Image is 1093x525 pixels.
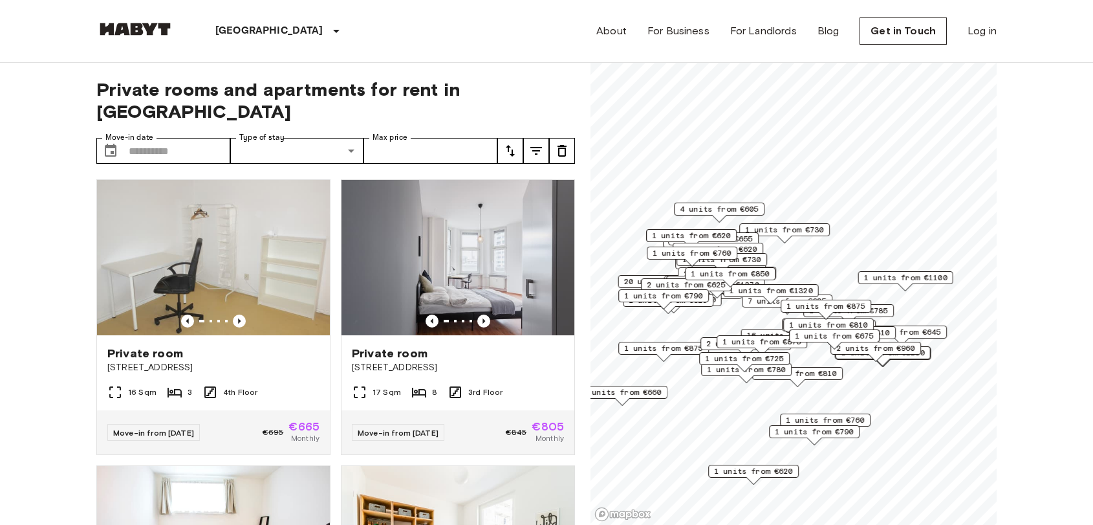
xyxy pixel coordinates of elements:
div: Map marker [577,386,667,406]
span: €665 [288,421,319,432]
button: Previous image [477,315,490,328]
span: 4 units from €605 [680,203,759,215]
span: 1 units from €760 [653,247,731,259]
span: 2 units from €865 [706,338,785,350]
div: Map marker [782,318,872,339]
a: About [596,23,627,39]
span: 1 units from €790 [775,426,854,438]
div: Map marker [647,247,737,267]
div: Map marker [836,346,931,366]
button: Choose date [98,138,124,164]
div: Map marker [685,267,775,287]
div: Map marker [769,425,860,445]
span: Private room [352,346,427,361]
span: 1 units from €875 [786,300,865,312]
label: Type of stay [239,132,285,143]
div: Map marker [666,276,757,296]
span: 16 Sqm [128,386,157,398]
button: tune [523,138,549,164]
span: 1 units from €810 [811,327,890,339]
div: Map marker [717,335,807,355]
label: Move-in date [105,132,153,143]
div: Map marker [741,329,836,349]
span: Move-in from [DATE] [358,428,438,438]
span: 1 units from €1100 [864,272,947,284]
div: Map marker [739,223,830,243]
button: Previous image [181,315,194,328]
span: 1 units from €790 [624,290,703,302]
div: Map marker [724,284,819,304]
span: 3 units from €655 [672,276,751,288]
a: Get in Touch [860,17,947,45]
div: Map marker [673,243,763,263]
span: 4th Floor [223,386,257,398]
span: [STREET_ADDRESS] [352,361,564,374]
img: Marketing picture of unit DE-01-047-05H [341,180,574,335]
div: Map marker [830,342,921,362]
span: 3rd Floor [468,386,503,398]
button: Previous image [426,315,438,328]
div: Map marker [618,342,709,362]
div: Map marker [641,278,731,298]
div: Map marker [700,337,791,357]
a: For Landlords [730,23,797,39]
span: 17 Sqm [373,386,401,398]
div: Map marker [783,318,874,339]
span: 1 units from €785 [809,305,888,317]
img: Habyt [96,23,174,36]
span: 2 units from €625 [647,279,726,291]
div: Map marker [752,367,843,387]
span: 2 units from €960 [836,342,915,354]
div: Map marker [646,229,737,249]
p: [GEOGRAPHIC_DATA] [215,23,323,39]
div: Map marker [674,203,764,223]
span: 1 units from €620 [652,230,731,241]
span: 1 units from €1320 [730,285,813,296]
button: Previous image [233,315,246,328]
span: 1 units from €730 [745,224,824,236]
span: €805 [532,421,564,432]
div: Map marker [858,271,953,291]
a: Marketing picture of unit DE-01-047-05HPrevious imagePrevious imagePrivate room[STREET_ADDRESS]17... [341,179,575,455]
span: Move-in from [DATE] [113,428,194,438]
div: Map marker [781,300,871,320]
span: 3 [188,386,192,398]
span: Private room [107,346,183,361]
span: 1 units from €875 [722,336,801,348]
div: Map marker [701,363,792,383]
a: Log in [968,23,997,39]
span: €695 [263,427,284,438]
span: 1 units from €875 [624,342,703,354]
span: 2 units from €655 [674,233,753,245]
span: 1 units from €730 [682,254,761,265]
span: Monthly [291,432,319,444]
div: Map marker [618,275,713,295]
span: 20 units from €655 [624,276,708,287]
div: Map marker [780,414,871,434]
label: Max price [373,132,407,143]
span: 1 units from €675 [795,330,874,342]
a: Marketing picture of unit DE-01-031-02MPrevious imagePrevious imagePrivate room[STREET_ADDRESS]16... [96,179,330,455]
span: €845 [506,427,527,438]
span: 1 units from €1150 [633,294,716,306]
span: 1 units from €760 [786,414,865,426]
span: 16 units from €650 [747,330,830,341]
span: 1 units from €1280 [841,347,925,359]
div: Map marker [836,347,931,367]
div: Map marker [618,289,709,309]
span: 1 units from €810 [758,368,837,379]
button: tune [549,138,575,164]
span: 1 units from €850 [691,268,770,280]
button: tune [497,138,523,164]
span: Monthly [536,432,564,444]
div: Map marker [627,293,722,313]
span: 5 units from €645 [862,326,941,338]
div: Map marker [856,326,947,346]
span: 1 units from €620 [678,243,757,255]
div: Map marker [742,295,832,315]
img: Marketing picture of unit DE-01-031-02M [97,180,330,335]
div: Map marker [699,352,790,372]
a: Blog [817,23,839,39]
span: 8 [432,386,437,398]
div: Map marker [789,330,880,350]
